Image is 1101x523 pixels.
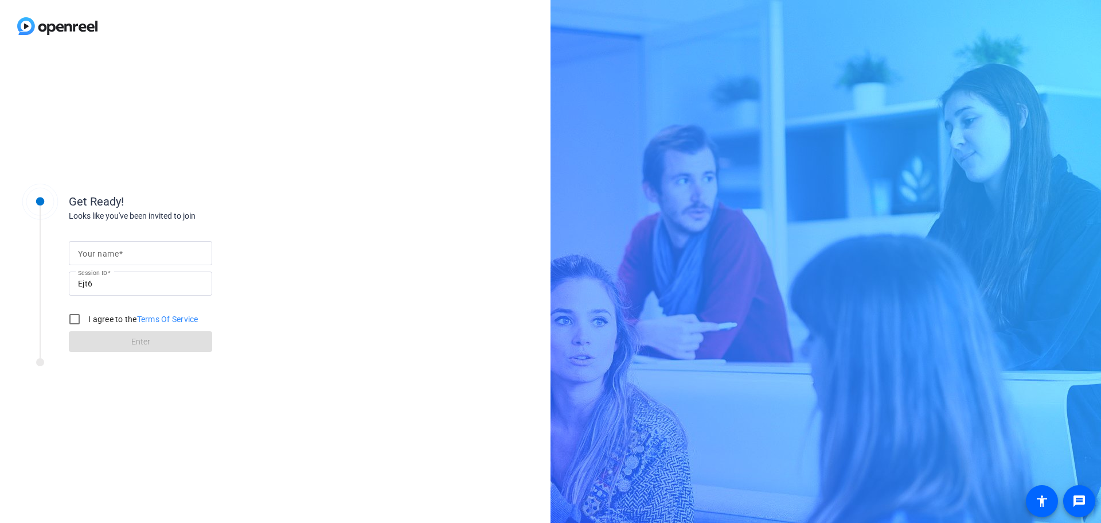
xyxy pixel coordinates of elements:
[1035,494,1049,508] mat-icon: accessibility
[86,313,198,325] label: I agree to the
[69,193,298,210] div: Get Ready!
[137,315,198,324] a: Terms Of Service
[78,249,119,258] mat-label: Your name
[78,269,107,276] mat-label: Session ID
[1072,494,1086,508] mat-icon: message
[69,210,298,222] div: Looks like you've been invited to join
